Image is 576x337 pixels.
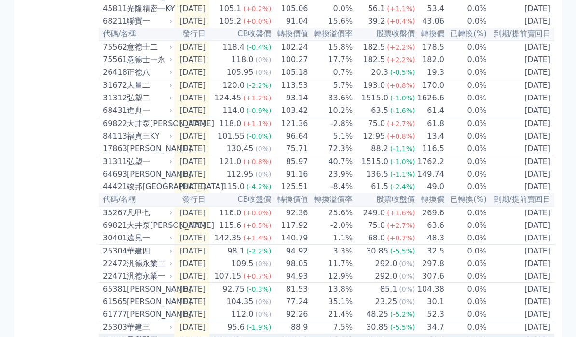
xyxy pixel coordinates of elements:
[487,118,554,131] td: [DATE]
[487,3,554,15] td: [DATE]
[387,18,415,26] span: (+0.4%)
[255,260,271,268] span: (0%)
[217,220,243,232] div: 115.6
[272,283,309,296] td: 81.53
[415,130,444,143] td: 13.4
[216,131,247,142] div: 101.55
[127,55,170,66] div: 意德士一永
[387,120,415,128] span: (+2.7%)
[174,54,209,67] td: [DATE]
[487,220,554,232] td: [DATE]
[390,69,415,77] span: (-0.5%)
[103,55,124,66] div: 75561
[445,28,487,41] th: 已轉換(%)
[415,258,444,270] td: 297.8
[445,194,487,207] th: 已轉換(%)
[415,41,444,54] td: 178.5
[369,182,390,193] div: 61.5
[309,130,354,143] td: 5.1%
[415,156,444,169] td: 1762.2
[127,156,170,168] div: 弘塑一
[174,118,209,131] td: [DATE]
[309,168,354,181] td: 23.9%
[361,131,387,142] div: 12.95
[487,207,554,220] td: [DATE]
[247,248,272,255] span: (-2.2%)
[359,93,390,104] div: 1515.0
[220,80,247,92] div: 120.0
[487,105,554,118] td: [DATE]
[103,105,124,117] div: 68431
[369,143,390,155] div: 88.2
[487,80,554,93] td: [DATE]
[127,309,170,321] div: [PERSON_NAME]
[127,3,170,15] div: 光隆精密一KY
[369,105,390,117] div: 63.5
[272,92,309,105] td: 93.14
[361,55,387,66] div: 182.5
[387,5,415,13] span: (+1.1%)
[359,156,390,168] div: 1515.0
[415,3,444,15] td: 53.4
[487,143,554,156] td: [DATE]
[272,194,309,207] th: 轉換價值
[127,296,170,308] div: [PERSON_NAME]
[127,131,170,142] div: 福貞三KY
[174,67,209,80] td: [DATE]
[174,28,209,41] th: 發行日
[243,120,271,128] span: (+1.1%)
[309,156,354,169] td: 40.7%
[415,28,444,41] th: 轉換價
[255,298,271,306] span: (0%)
[415,283,444,296] td: 104.38
[353,194,415,207] th: 股票收盤價
[445,258,487,270] td: 0.0%
[445,207,487,220] td: 0.0%
[174,3,209,15] td: [DATE]
[103,93,124,104] div: 31312
[174,232,209,245] td: [DATE]
[387,235,415,242] span: (+0.7%)
[361,80,387,92] div: 193.0
[309,309,354,322] td: 21.4%
[103,156,124,168] div: 31311
[103,220,124,232] div: 69821
[103,246,124,257] div: 25304
[230,258,256,270] div: 109.5
[127,258,170,270] div: 汎德永業二
[272,322,309,335] td: 88.9
[217,16,243,28] div: 105.2
[127,233,170,244] div: 遠見一
[361,42,387,54] div: 182.5
[309,232,354,245] td: 1.1%
[174,130,209,143] td: [DATE]
[373,271,399,282] div: 292.0
[174,168,209,181] td: [DATE]
[103,42,124,54] div: 75562
[487,258,554,270] td: [DATE]
[487,245,554,258] td: [DATE]
[487,181,554,194] td: [DATE]
[487,296,554,309] td: [DATE]
[445,181,487,194] td: 0.0%
[103,118,124,130] div: 69822
[272,270,309,283] td: 94.93
[390,248,415,255] span: (-5.5%)
[445,67,487,80] td: 0.0%
[487,28,554,41] th: 到期/提前賣回日
[309,118,354,131] td: -2.8%
[127,169,170,181] div: [PERSON_NAME]
[127,246,170,257] div: 華建四
[103,131,124,142] div: 84113
[387,44,415,52] span: (+2.2%)
[272,3,309,15] td: 105.06
[103,296,124,308] div: 61565
[309,143,354,156] td: 72.3%
[272,67,309,80] td: 105.18
[255,311,271,319] span: (0%)
[366,118,387,130] div: 75.0
[415,143,444,156] td: 116.5
[378,284,399,295] div: 85.1
[174,105,209,118] td: [DATE]
[387,210,415,217] span: (+1.6%)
